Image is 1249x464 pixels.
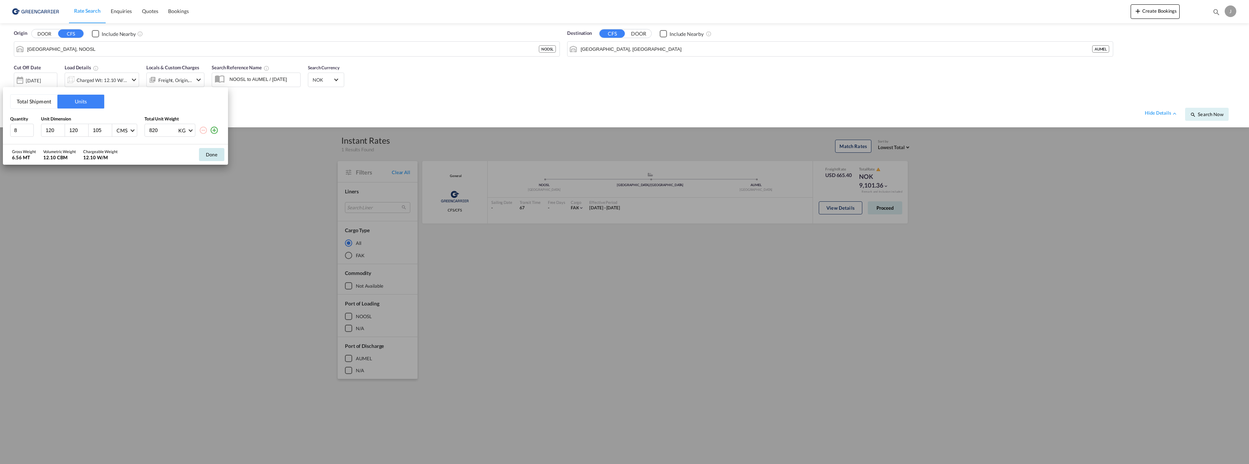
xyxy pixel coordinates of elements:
div: Unit Dimension [41,116,137,122]
input: L [45,127,65,134]
button: Units [57,95,104,108]
md-icon: icon-plus-circle-outline [210,126,219,135]
div: Total Unit Weight [145,116,221,122]
div: KG [178,127,186,134]
input: Enter weight [149,124,178,136]
div: 12.10 CBM [43,154,76,161]
input: H [92,127,112,134]
div: Chargeable Weight [83,149,118,154]
md-icon: icon-minus-circle-outline [199,126,208,135]
div: 6.56 MT [12,154,36,161]
div: Quantity [10,116,34,122]
input: Qty [10,124,34,137]
div: 12.10 W/M [83,154,118,161]
div: CMS [117,127,127,134]
input: W [69,127,88,134]
button: Done [199,148,224,161]
button: Total Shipment [11,95,57,108]
div: Gross Weight [12,149,36,154]
div: Volumetric Weight [43,149,76,154]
